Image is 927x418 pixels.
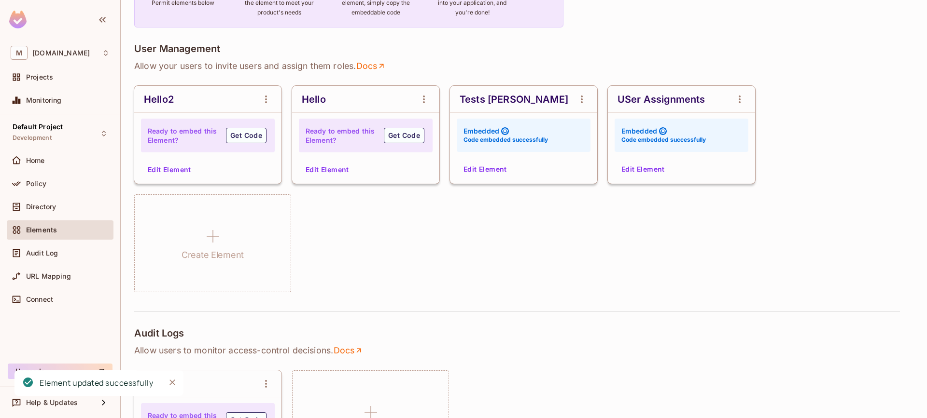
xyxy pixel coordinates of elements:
[302,162,353,177] button: Edit Element
[13,134,52,142] span: Development
[26,272,71,280] span: URL Mapping
[40,377,153,389] div: Element updated successfully
[134,43,220,54] h4: User Management
[134,327,184,339] h4: Audit Logs
[256,374,276,393] button: open Menu
[165,375,180,390] button: Close
[182,248,244,262] h1: Create Element
[384,128,424,143] button: Get Code
[226,128,267,143] button: Get Code
[621,126,657,135] h4: Embedded
[13,123,63,131] span: Default Project
[134,60,913,72] p: Allow your users to invite users and assign them roles .
[572,90,591,109] button: open Menu
[26,203,56,211] span: Directory
[463,126,499,135] h4: Embedded
[356,60,386,72] a: Docs
[333,345,364,356] a: Docs
[463,135,548,144] h6: Code embedded successfully
[730,90,749,109] button: open Menu
[144,162,195,177] button: Edit Element
[144,94,174,105] div: Hello2
[134,345,913,356] p: Allow users to monitor access-control decisions .
[26,296,53,303] span: Connect
[621,135,706,144] h6: Code embedded successfully
[26,157,45,164] span: Home
[26,73,53,81] span: Projects
[302,94,326,105] div: Hello
[26,226,57,234] span: Elements
[618,94,705,105] div: USer Assignments
[26,96,62,104] span: Monitoring
[460,94,568,105] div: Tests [PERSON_NAME]
[11,46,28,60] span: M
[306,126,375,145] h4: Ready to embed this Element?
[26,249,58,257] span: Audit Log
[618,162,669,177] button: Edit Element
[148,126,217,145] h4: Ready to embed this Element?
[26,180,46,188] span: Policy
[32,49,90,57] span: Workspace: msfourrager.com
[256,90,276,109] button: open Menu
[9,11,27,28] img: SReyMgAAAABJRU5ErkJggg==
[414,90,434,109] button: open Menu
[460,162,511,177] button: Edit Element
